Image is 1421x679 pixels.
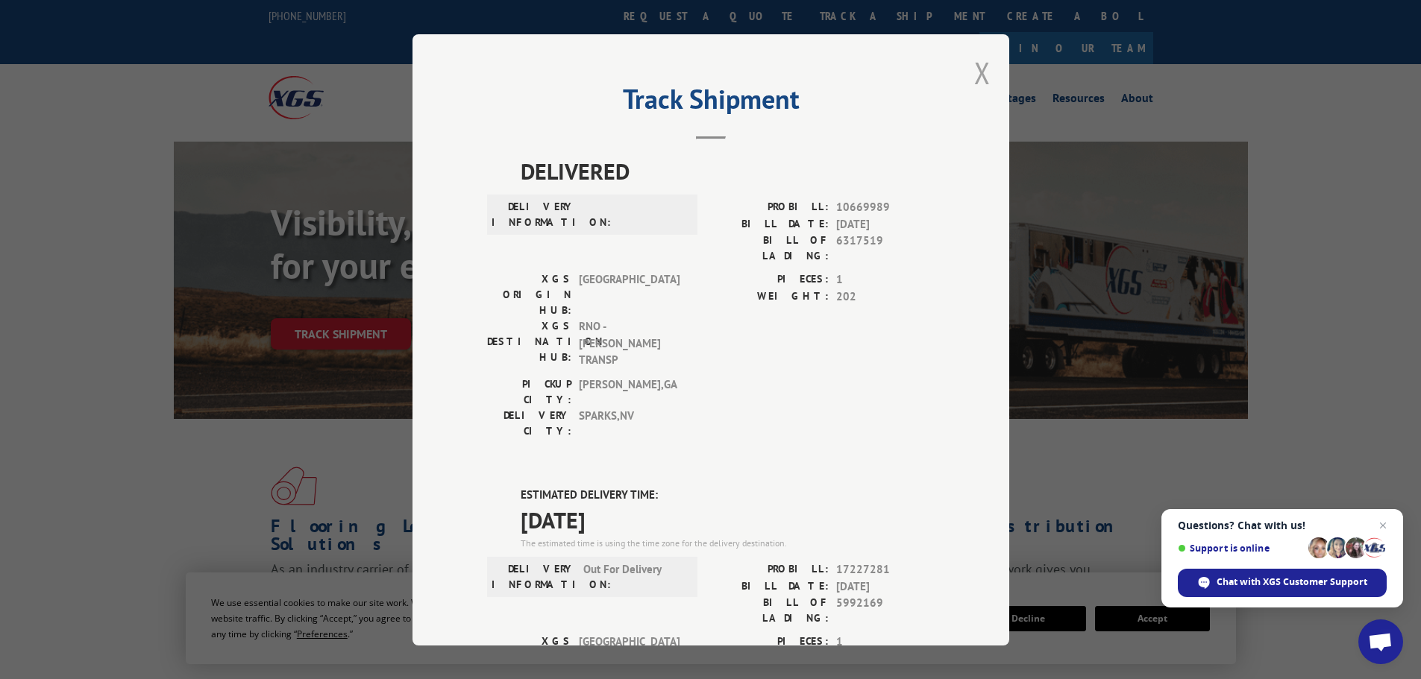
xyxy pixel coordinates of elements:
label: PIECES: [711,634,829,651]
label: BILL OF LADING: [711,595,829,626]
span: 1 [836,634,935,651]
label: BILL DATE: [711,215,829,233]
span: DELIVERED [521,154,935,188]
button: Close modal [974,53,991,92]
label: ESTIMATED DELIVERY TIME: [521,486,935,503]
span: [PERSON_NAME] , GA [579,376,680,407]
span: Support is online [1178,543,1303,554]
label: XGS ORIGIN HUB: [487,271,571,318]
label: PROBILL: [711,561,829,578]
span: [DATE] [836,215,935,233]
div: The estimated time is using the time zone for the delivery destination. [521,537,935,550]
span: [GEOGRAPHIC_DATA] [579,271,680,318]
span: 10669989 [836,199,935,216]
span: SPARKS , NV [579,407,680,438]
span: 5992169 [836,595,935,626]
label: PROBILL: [711,199,829,216]
label: PICKUP CITY: [487,376,571,407]
h2: Track Shipment [487,89,935,117]
label: DELIVERY INFORMATION: [492,561,576,593]
span: 17227281 [836,561,935,578]
span: RNO - [PERSON_NAME] TRANSP [579,318,680,369]
label: DELIVERY INFORMATION: [492,199,576,230]
label: BILL DATE: [711,578,829,595]
label: PIECES: [711,271,829,288]
span: Chat with XGS Customer Support [1178,569,1387,597]
span: 202 [836,288,935,305]
span: 6317519 [836,233,935,264]
span: Out For Delivery [583,561,684,593]
span: [DATE] [836,578,935,595]
label: WEIGHT: [711,288,829,305]
span: Chat with XGS Customer Support [1217,575,1367,589]
label: DELIVERY CITY: [487,407,571,438]
a: Open chat [1358,619,1403,664]
span: [DATE] [521,503,935,537]
span: 1 [836,271,935,288]
label: BILL OF LADING: [711,233,829,264]
label: XGS DESTINATION HUB: [487,318,571,369]
span: Questions? Chat with us! [1178,519,1387,531]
